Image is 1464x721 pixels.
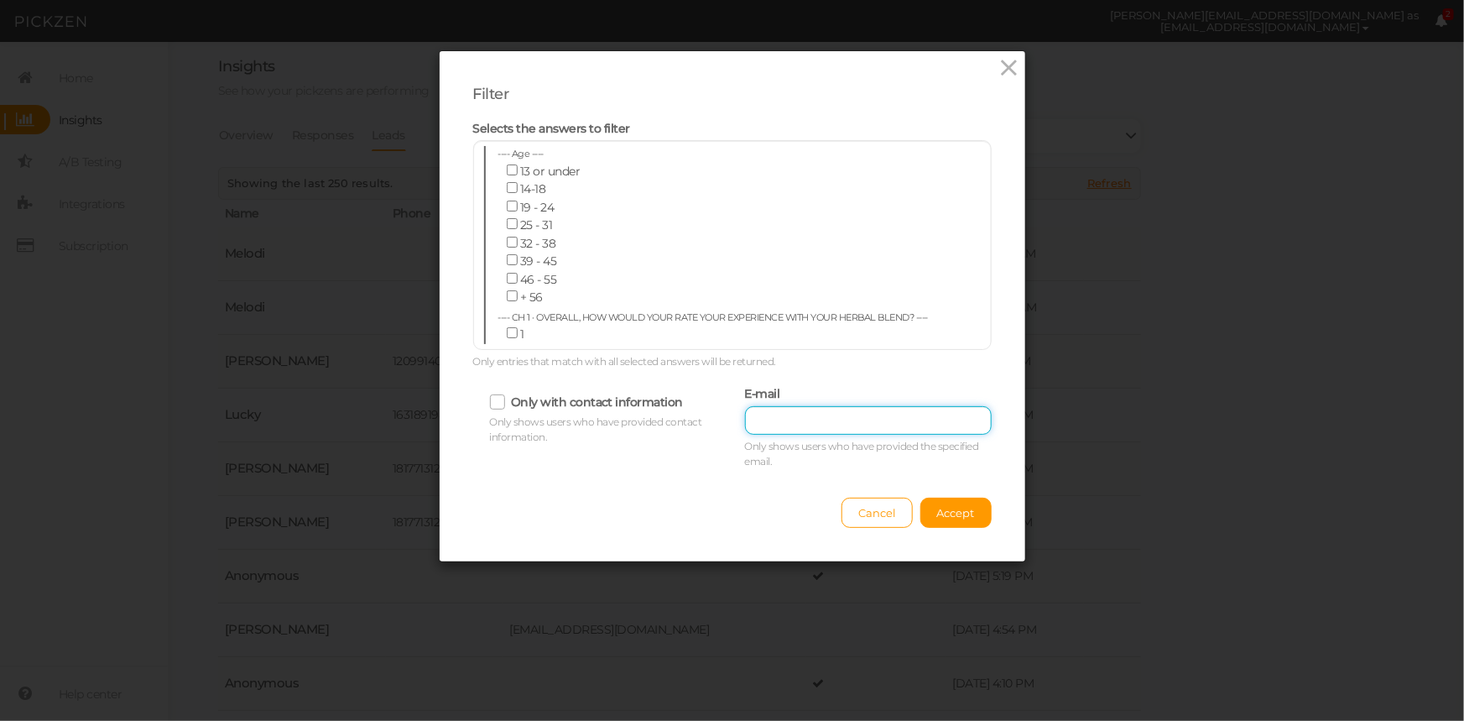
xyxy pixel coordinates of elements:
input: 39 - 45 [507,254,518,265]
input: 14-18 [507,182,518,193]
span: Selects the answers to filter [473,121,631,136]
label: Only with contact information [511,394,684,410]
span: ---- CH 1 · OVERALL, HOW WOULD YOUR RATE YOUR EXPERIENCE WITH YOUR HERBAL BLEND? ---- [498,311,929,323]
span: 46 - 55 [520,272,557,287]
span: Only shows users who have provided the specified email. [745,440,979,468]
button: Cancel [841,498,913,528]
button: Accept [920,498,992,528]
span: 25 - 31 [520,217,553,232]
input: + 56 [507,290,518,301]
input: 32 - 38 [507,237,518,248]
span: Accept [937,506,975,520]
span: Only entries that match with all selected answers will be returned. [473,355,777,368]
span: Only shows users who have provided contact information. [490,415,702,443]
span: ---- Age ---- [498,148,544,159]
input: 13 or under [507,165,518,175]
span: 39 - 45 [520,253,557,269]
span: Cancel [858,506,896,520]
span: 14-18 [520,181,546,196]
input: 1 [507,327,518,338]
label: E-mail [745,387,780,402]
span: + 56 [520,290,543,305]
span: Filter [473,85,509,103]
span: 32 - 38 [520,236,556,251]
span: 19 - 24 [520,200,555,215]
input: 46 - 55 [507,273,518,284]
span: 13 or under [520,164,581,179]
input: 19 - 24 [507,201,518,212]
span: 1 [520,327,524,342]
input: 25 - 31 [507,218,518,229]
